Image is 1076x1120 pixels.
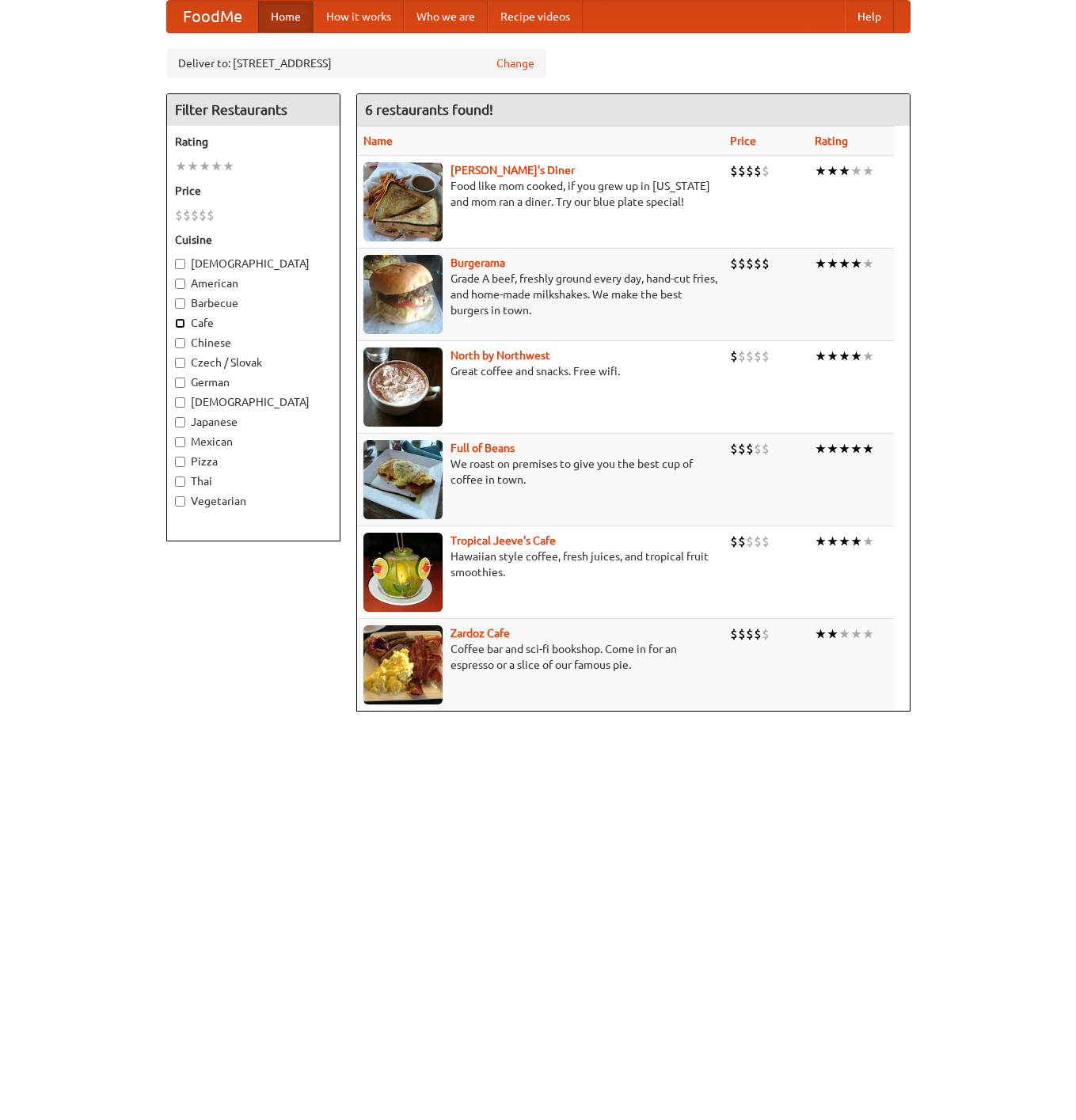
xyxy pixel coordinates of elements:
[754,625,762,643] li: $
[451,256,505,269] a: Burgerama
[838,440,850,457] li: ★
[363,440,443,519] img: beans.jpg
[167,1,258,32] a: FoodMe
[845,1,894,32] a: Help
[363,162,443,241] img: sallys.jpg
[496,55,534,71] a: Change
[175,417,185,427] input: Japanese
[175,454,332,469] label: Pizza
[838,533,850,550] li: ★
[838,347,850,365] li: ★
[762,162,770,180] li: $
[746,533,754,550] li: $
[363,271,717,318] p: Grade A beef, freshly ground every day, hand-cut fries, and home-made milkshakes. We make the bes...
[363,641,717,673] p: Coffee bar and sci-fi bookshop. Come in for an espresso or a slice of our famous pie.
[827,440,838,457] li: ★
[363,347,443,427] img: north.jpg
[363,456,717,488] p: We roast on premises to give you the best cup of coffee in town.
[738,347,746,365] li: $
[451,349,550,362] b: North by Northwest
[754,347,762,365] li: $
[762,533,770,550] li: $
[754,440,762,457] li: $
[738,625,746,643] li: $
[730,440,738,457] li: $
[451,442,515,454] a: Full of Beans
[175,414,332,430] label: Japanese
[746,255,754,272] li: $
[175,158,187,175] li: ★
[175,457,185,467] input: Pizza
[175,378,185,388] input: German
[175,295,332,311] label: Barbecue
[191,207,199,224] li: $
[175,256,332,271] label: [DEMOGRAPHIC_DATA]
[451,534,556,547] a: Tropical Jeeve's Cafe
[175,315,332,331] label: Cafe
[175,394,332,410] label: [DEMOGRAPHIC_DATA]
[488,1,583,32] a: Recipe videos
[175,476,185,487] input: Thai
[850,347,862,365] li: ★
[762,440,770,457] li: $
[827,255,838,272] li: ★
[754,533,762,550] li: $
[166,49,546,78] div: Deliver to: [STREET_ADDRESS]
[827,533,838,550] li: ★
[451,627,510,640] b: Zardoz Cafe
[222,158,234,175] li: ★
[838,625,850,643] li: ★
[730,135,756,147] a: Price
[850,162,862,180] li: ★
[738,533,746,550] li: $
[175,355,332,370] label: Czech / Slovak
[738,440,746,457] li: $
[815,255,827,272] li: ★
[175,183,332,199] h5: Price
[730,255,738,272] li: $
[815,533,827,550] li: ★
[199,207,207,224] li: $
[827,347,838,365] li: ★
[738,162,746,180] li: $
[175,134,332,150] h5: Rating
[815,135,848,147] a: Rating
[199,158,211,175] li: ★
[738,255,746,272] li: $
[730,347,738,365] li: $
[746,162,754,180] li: $
[363,255,443,334] img: burgerama.jpg
[838,162,850,180] li: ★
[175,437,185,447] input: Mexican
[363,549,717,580] p: Hawaiian style coffee, fresh juices, and tropical fruit smoothies.
[815,440,827,457] li: ★
[754,255,762,272] li: $
[175,473,332,489] label: Thai
[862,533,874,550] li: ★
[363,625,443,704] img: zardoz.jpg
[175,275,332,291] label: American
[862,255,874,272] li: ★
[175,207,183,224] li: $
[175,259,185,269] input: [DEMOGRAPHIC_DATA]
[187,158,199,175] li: ★
[363,178,717,210] p: Food like mom cooked, if you grew up in [US_STATE] and mom ran a diner. Try our blue plate special!
[862,347,874,365] li: ★
[167,94,340,126] h4: Filter Restaurants
[730,625,738,643] li: $
[175,298,185,309] input: Barbecue
[730,533,738,550] li: $
[363,135,393,147] a: Name
[815,162,827,180] li: ★
[762,255,770,272] li: $
[850,440,862,457] li: ★
[827,162,838,180] li: ★
[175,232,332,248] h5: Cuisine
[175,358,185,368] input: Czech / Slovak
[862,625,874,643] li: ★
[175,335,332,351] label: Chinese
[363,533,443,612] img: jeeves.jpg
[207,207,215,224] li: $
[746,625,754,643] li: $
